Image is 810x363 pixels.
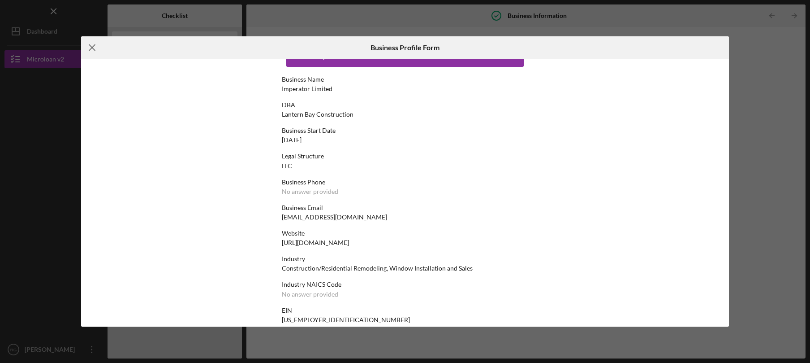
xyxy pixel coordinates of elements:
div: Industry [282,255,528,262]
div: [EMAIL_ADDRESS][DOMAIN_NAME] [282,214,387,221]
div: Lantern Bay Construction [282,111,353,118]
div: LLC [282,162,292,170]
div: [DATE] [282,136,302,144]
div: Industry NAICS Code [282,281,528,288]
div: Business Email [282,204,528,211]
div: Imperator Limited [282,85,332,92]
div: Legal Structure [282,153,528,160]
div: Business Name [282,76,528,83]
div: Website [282,230,528,237]
div: Construction/Residential Remodeling, Window Installation and Sales [282,265,473,272]
div: EIN [282,307,528,314]
div: Business Start Date [282,127,528,134]
div: DBA [282,101,528,109]
div: No answer provided [282,188,338,195]
div: Business Phone [282,179,528,186]
div: [URL][DOMAIN_NAME] [282,239,349,246]
div: No answer provided [282,291,338,298]
h6: Business Profile Form [371,44,439,52]
div: [US_EMPLOYER_IDENTIFICATION_NUMBER] [282,316,410,324]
